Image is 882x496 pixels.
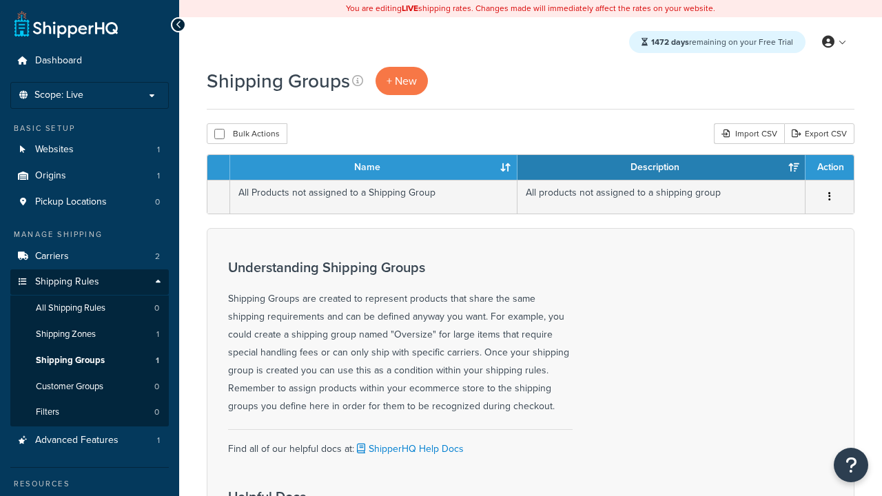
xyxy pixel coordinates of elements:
[10,478,169,490] div: Resources
[36,329,96,340] span: Shipping Zones
[10,137,169,163] a: Websites 1
[10,163,169,189] li: Origins
[207,68,350,94] h1: Shipping Groups
[10,269,169,426] li: Shipping Rules
[376,67,428,95] a: + New
[10,48,169,74] a: Dashboard
[157,435,160,446] span: 1
[35,144,74,156] span: Websites
[10,189,169,215] li: Pickup Locations
[155,251,160,262] span: 2
[228,429,573,458] div: Find all of our helpful docs at:
[154,381,159,393] span: 0
[10,269,169,295] a: Shipping Rules
[10,296,169,321] li: All Shipping Rules
[629,31,806,53] div: remaining on your Free Trial
[10,428,169,453] a: Advanced Features 1
[36,381,103,393] span: Customer Groups
[10,229,169,240] div: Manage Shipping
[154,302,159,314] span: 0
[14,10,118,38] a: ShipperHQ Home
[517,155,806,180] th: Description: activate to sort column ascending
[156,355,159,366] span: 1
[10,348,169,373] li: Shipping Groups
[36,406,59,418] span: Filters
[35,435,119,446] span: Advanced Features
[10,322,169,347] a: Shipping Zones 1
[651,36,689,48] strong: 1472 days
[10,400,169,425] li: Filters
[157,170,160,182] span: 1
[157,144,160,156] span: 1
[156,329,159,340] span: 1
[10,244,169,269] a: Carriers 2
[10,374,169,400] li: Customer Groups
[10,400,169,425] a: Filters 0
[354,442,464,456] a: ShipperHQ Help Docs
[10,189,169,215] a: Pickup Locations 0
[387,73,417,89] span: + New
[34,90,83,101] span: Scope: Live
[35,196,107,208] span: Pickup Locations
[517,180,806,214] td: All products not assigned to a shipping group
[784,123,854,144] a: Export CSV
[35,276,99,288] span: Shipping Rules
[10,296,169,321] a: All Shipping Rules 0
[714,123,784,144] div: Import CSV
[230,180,517,214] td: All Products not assigned to a Shipping Group
[228,260,573,415] div: Shipping Groups are created to represent products that share the same shipping requirements and c...
[10,374,169,400] a: Customer Groups 0
[834,448,868,482] button: Open Resource Center
[10,244,169,269] li: Carriers
[155,196,160,208] span: 0
[10,348,169,373] a: Shipping Groups 1
[207,123,287,144] button: Bulk Actions
[10,163,169,189] a: Origins 1
[10,428,169,453] li: Advanced Features
[154,406,159,418] span: 0
[230,155,517,180] th: Name: activate to sort column ascending
[228,260,573,275] h3: Understanding Shipping Groups
[36,355,105,366] span: Shipping Groups
[36,302,105,314] span: All Shipping Rules
[35,55,82,67] span: Dashboard
[10,137,169,163] li: Websites
[806,155,854,180] th: Action
[10,123,169,134] div: Basic Setup
[402,2,418,14] b: LIVE
[10,322,169,347] li: Shipping Zones
[35,251,69,262] span: Carriers
[35,170,66,182] span: Origins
